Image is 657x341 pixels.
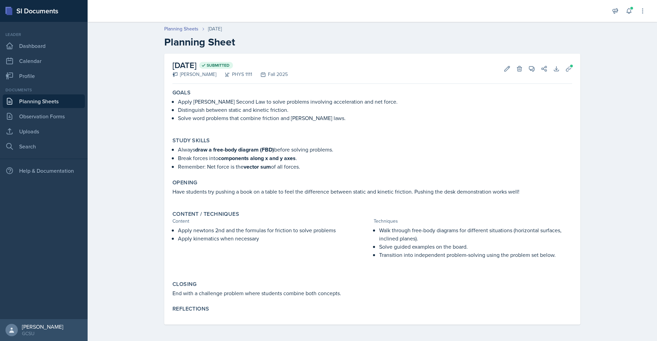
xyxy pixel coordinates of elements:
[178,162,572,171] p: Remember: Net force is the of all forces.
[3,124,85,138] a: Uploads
[3,31,85,38] div: Leader
[216,71,252,78] div: PHYS 1111
[379,251,572,259] p: Transition into independent problem-solving using the problem set below.
[218,154,296,162] strong: components along x and y axes
[379,242,572,251] p: Solve guided examples on the board.
[3,109,85,123] a: Observation Forms
[172,218,371,225] div: Content
[172,71,216,78] div: [PERSON_NAME]
[374,218,572,225] div: Techniques
[22,330,63,337] div: GCSU
[178,154,572,162] p: Break forces into .
[172,289,572,297] p: End with a challenge problem where students combine both concepts.
[195,146,274,154] strong: draw a free-body diagram (FBD)
[3,164,85,178] div: Help & Documentation
[172,211,239,218] label: Content / Techniques
[379,226,572,242] p: Walk through free-body diagrams for different situations (horizontal surfaces, inclined planes).
[172,187,572,196] p: Have students try pushing a book on a table to feel the difference between static and kinetic fri...
[178,97,572,106] p: Apply [PERSON_NAME] Second Law to solve problems involving acceleration and net force.
[172,89,191,96] label: Goals
[3,94,85,108] a: Planning Sheets
[252,71,288,78] div: Fall 2025
[172,281,197,288] label: Closing
[178,114,572,122] p: Solve word problems that combine friction and [PERSON_NAME] laws.
[3,140,85,153] a: Search
[172,179,197,186] label: Opening
[3,87,85,93] div: Documents
[207,63,230,68] span: Submitted
[172,137,210,144] label: Study Skills
[172,59,288,71] h2: [DATE]
[178,145,572,154] p: Always before solving problems.
[22,323,63,330] div: [PERSON_NAME]
[3,54,85,68] a: Calendar
[178,106,572,114] p: Distinguish between static and kinetic friction.
[178,226,371,234] p: Apply newtons 2nd and the formulas for friction to solve problems
[178,234,371,242] p: Apply kinematics when necessary
[244,163,271,171] strong: vector sum
[164,25,198,32] a: Planning Sheets
[3,39,85,53] a: Dashboard
[208,25,222,32] div: [DATE]
[172,305,209,312] label: Reflections
[3,69,85,83] a: Profile
[164,36,580,48] h2: Planning Sheet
